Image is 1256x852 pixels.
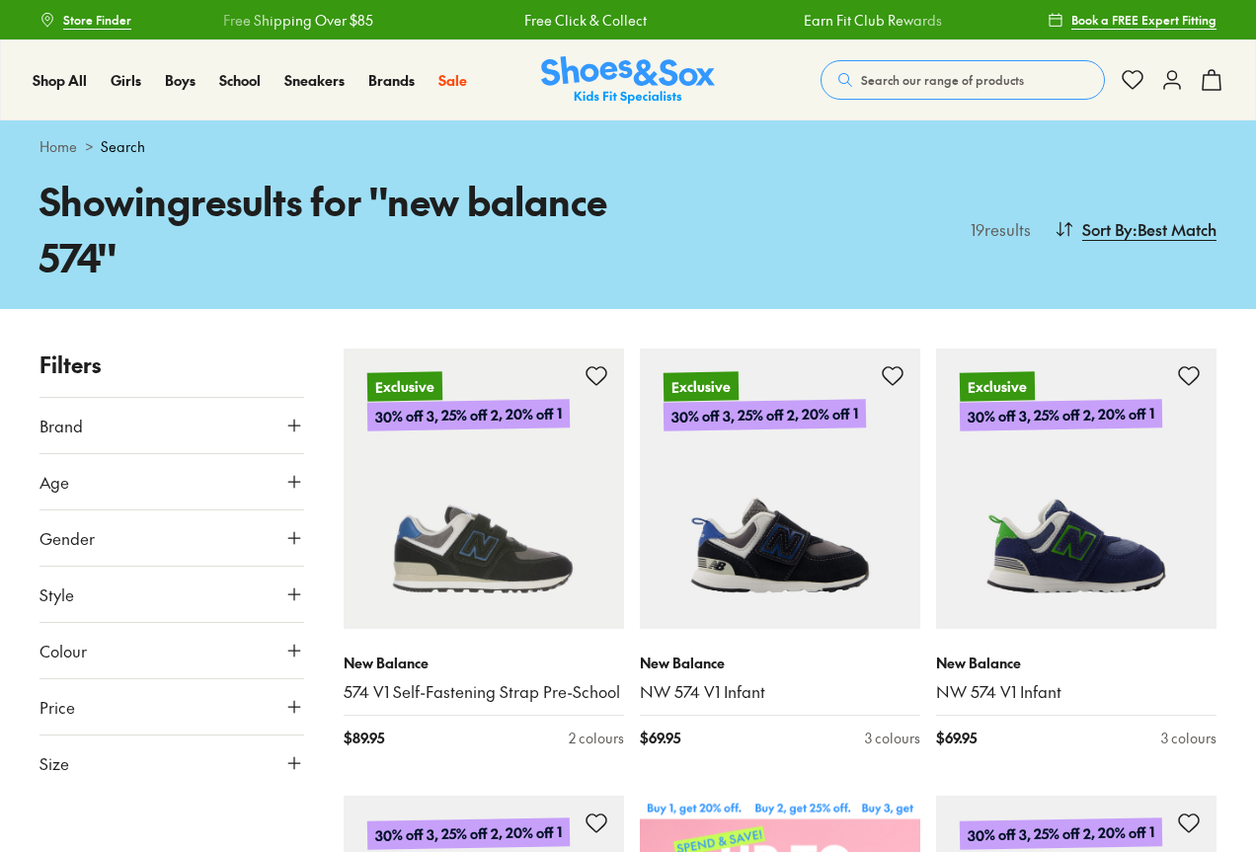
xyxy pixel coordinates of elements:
a: Store Finder [39,2,131,38]
span: Search [101,136,145,157]
a: Shoes & Sox [541,56,715,105]
a: NW 574 V1 Infant [936,681,1217,703]
p: New Balance [344,653,624,673]
button: Age [39,454,304,509]
p: 30% off 3, 25% off 2, 20% off 1 [960,399,1162,431]
span: : Best Match [1133,217,1217,241]
span: Brands [368,70,415,90]
a: Brands [368,70,415,91]
span: Age [39,470,69,494]
span: Shop All [33,70,87,90]
a: Home [39,136,77,157]
a: Exclusive30% off 3, 25% off 2, 20% off 1 [344,349,624,629]
button: Colour [39,623,304,678]
h1: Showing results for " new balance 574 " [39,173,628,285]
p: New Balance [936,653,1217,673]
span: Sneakers [284,70,345,90]
a: 574 V1 Self-Fastening Strap Pre-School [344,681,624,703]
p: Filters [39,349,304,381]
p: New Balance [640,653,920,673]
button: Gender [39,510,304,566]
a: Earn Fit Club Rewards [804,10,942,31]
span: Gender [39,526,95,550]
button: Sort By:Best Match [1055,207,1217,251]
span: $ 89.95 [344,728,384,748]
span: Store Finder [63,11,131,29]
span: Brand [39,414,83,437]
div: 3 colours [1161,728,1217,748]
span: Size [39,751,69,775]
span: Sale [438,70,467,90]
button: Brand [39,398,304,453]
a: Boys [165,70,196,91]
span: Sort By [1082,217,1133,241]
img: SNS_Logo_Responsive.svg [541,56,715,105]
a: Book a FREE Expert Fitting [1048,2,1217,38]
span: $ 69.95 [640,728,680,748]
div: 2 colours [569,728,624,748]
a: NW 574 V1 Infant [640,681,920,703]
span: Book a FREE Expert Fitting [1071,11,1217,29]
div: > [39,136,1217,157]
p: 30% off 3, 25% off 2, 20% off 1 [367,817,570,850]
a: Free Shipping Over $85 [223,10,373,31]
span: Search our range of products [861,71,1024,89]
span: Price [39,695,75,719]
button: Style [39,567,304,622]
p: Exclusive [367,371,442,401]
p: Exclusive [664,371,739,401]
button: Price [39,679,304,735]
span: School [219,70,261,90]
p: 30% off 3, 25% off 2, 20% off 1 [664,399,866,431]
button: Search our range of products [821,60,1105,100]
a: Girls [111,70,141,91]
a: Free Click & Collect [524,10,647,31]
a: Sale [438,70,467,91]
a: Exclusive30% off 3, 25% off 2, 20% off 1 [640,349,920,629]
span: Boys [165,70,196,90]
span: Colour [39,639,87,662]
a: Exclusive30% off 3, 25% off 2, 20% off 1 [936,349,1217,629]
div: 3 colours [865,728,920,748]
span: $ 69.95 [936,728,977,748]
a: Shop All [33,70,87,91]
p: 30% off 3, 25% off 2, 20% off 1 [367,399,570,431]
span: Style [39,582,74,606]
p: 19 results [963,217,1031,241]
p: 30% off 3, 25% off 2, 20% off 1 [960,817,1162,850]
a: Sneakers [284,70,345,91]
span: Girls [111,70,141,90]
p: Exclusive [960,371,1035,401]
a: School [219,70,261,91]
button: Size [39,736,304,791]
